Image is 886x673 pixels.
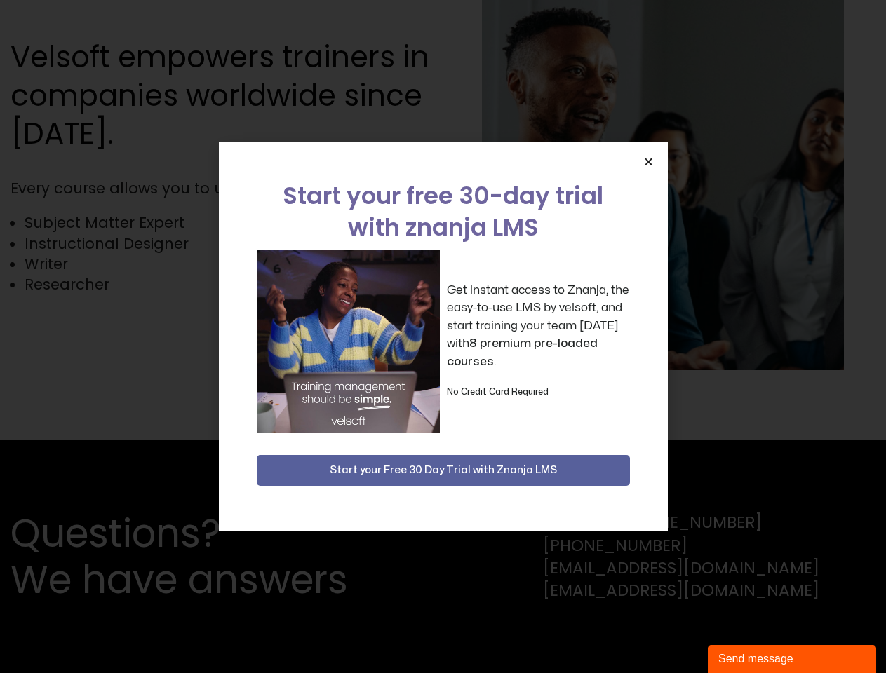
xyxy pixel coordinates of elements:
[447,388,549,396] strong: No Credit Card Required
[708,642,879,673] iframe: chat widget
[330,462,557,479] span: Start your Free 30 Day Trial with Znanja LMS
[643,156,654,167] a: Close
[257,455,630,486] button: Start your Free 30 Day Trial with Znanja LMS
[257,180,630,243] h2: Start your free 30-day trial with znanja LMS
[447,281,630,371] p: Get instant access to Znanja, the easy-to-use LMS by velsoft, and start training your team [DATE]...
[447,337,598,367] strong: 8 premium pre-loaded courses
[257,250,440,433] img: a woman sitting at her laptop dancing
